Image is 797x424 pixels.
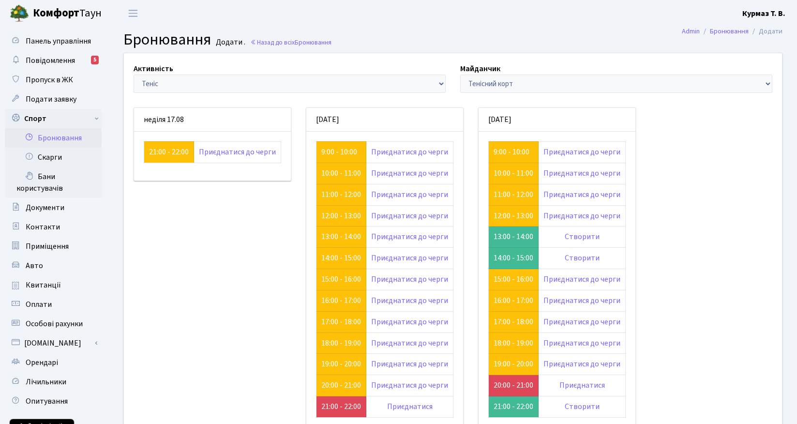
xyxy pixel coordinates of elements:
[134,108,291,132] div: неділя 17.08
[214,38,245,47] small: Додати .
[5,353,102,372] a: Орендарі
[321,168,361,179] a: 10:00 - 11:00
[494,359,533,369] a: 19:00 - 20:00
[26,202,64,213] span: Документи
[489,396,539,418] td: 21:00 - 22:00
[321,317,361,327] a: 17:00 - 18:00
[494,211,533,221] a: 12:00 - 13:00
[489,248,539,269] td: 14:00 - 15:00
[371,359,448,369] a: Приєднатися до черги
[371,211,448,221] a: Приєднатися до черги
[5,31,102,51] a: Панель управління
[5,128,102,148] a: Бронювання
[26,377,66,387] span: Лічильники
[543,317,620,327] a: Приєднатися до черги
[494,189,533,200] a: 11:00 - 12:00
[26,36,91,46] span: Панель управління
[494,274,533,285] a: 15:00 - 16:00
[710,26,749,36] a: Бронювання
[26,75,73,85] span: Пропуск в ЖК
[5,372,102,392] a: Лічильники
[5,237,102,256] a: Приміщення
[371,338,448,348] a: Приєднатися до черги
[559,380,605,391] a: Приєднатися
[321,380,361,391] a: 20:00 - 21:00
[543,211,620,221] a: Приєднатися до черги
[494,380,533,391] a: 20:00 - 21:00
[543,189,620,200] a: Приєднатися до черги
[565,253,600,263] a: Створити
[321,401,361,412] a: 21:00 - 22:00
[321,147,357,157] a: 9:00 - 10:00
[321,189,361,200] a: 11:00 - 12:00
[5,167,102,198] a: Бани користувачів
[371,380,448,391] a: Приєднатися до черги
[121,5,145,21] button: Переключити навігацію
[321,359,361,369] a: 19:00 - 20:00
[5,70,102,90] a: Пропуск в ЖК
[543,168,620,179] a: Приєднатися до черги
[5,333,102,353] a: [DOMAIN_NAME]
[91,56,99,64] div: 5
[306,108,463,132] div: [DATE]
[321,295,361,306] a: 16:00 - 17:00
[26,241,69,252] span: Приміщення
[321,231,361,242] a: 13:00 - 14:00
[199,147,276,157] a: Приєднатися до черги
[5,295,102,314] a: Оплати
[26,299,52,310] span: Оплати
[26,260,43,271] span: Авто
[543,338,620,348] a: Приєднатися до черги
[667,21,797,42] nav: breadcrumb
[134,63,173,75] label: Активність
[371,274,448,285] a: Приєднатися до черги
[565,401,600,412] a: Створити
[371,317,448,327] a: Приєднатися до черги
[10,4,29,23] img: logo.png
[5,217,102,237] a: Контакти
[682,26,700,36] a: Admin
[321,253,361,263] a: 14:00 - 15:00
[26,222,60,232] span: Контакти
[26,318,83,329] span: Особові рахунки
[5,51,102,70] a: Повідомлення5
[5,275,102,295] a: Квитанції
[479,108,635,132] div: [DATE]
[371,168,448,179] a: Приєднатися до черги
[371,147,448,157] a: Приєднатися до черги
[543,274,620,285] a: Приєднатися до черги
[494,168,533,179] a: 10:00 - 11:00
[543,295,620,306] a: Приєднатися до черги
[742,8,785,19] a: Курмаз Т. В.
[749,26,782,37] li: Додати
[543,147,620,157] a: Приєднатися до черги
[295,38,331,47] span: Бронювання
[489,227,539,248] td: 13:00 - 14:00
[33,5,79,21] b: Комфорт
[371,189,448,200] a: Приєднатися до черги
[26,280,61,290] span: Квитанції
[123,29,211,51] span: Бронювання
[387,401,433,412] a: Приєднатися
[26,396,68,407] span: Опитування
[5,314,102,333] a: Особові рахунки
[5,90,102,109] a: Подати заявку
[26,357,58,368] span: Орендарі
[494,317,533,327] a: 17:00 - 18:00
[5,148,102,167] a: Скарги
[250,38,331,47] a: Назад до всіхБронювання
[371,231,448,242] a: Приєднатися до черги
[26,55,75,66] span: Повідомлення
[5,256,102,275] a: Авто
[149,147,189,157] a: 21:00 - 22:00
[321,274,361,285] a: 15:00 - 16:00
[33,5,102,22] span: Таун
[371,295,448,306] a: Приєднатися до черги
[5,392,102,411] a: Опитування
[5,198,102,217] a: Документи
[371,253,448,263] a: Приєднатися до черги
[460,63,500,75] label: Майданчик
[321,211,361,221] a: 12:00 - 13:00
[565,231,600,242] a: Створити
